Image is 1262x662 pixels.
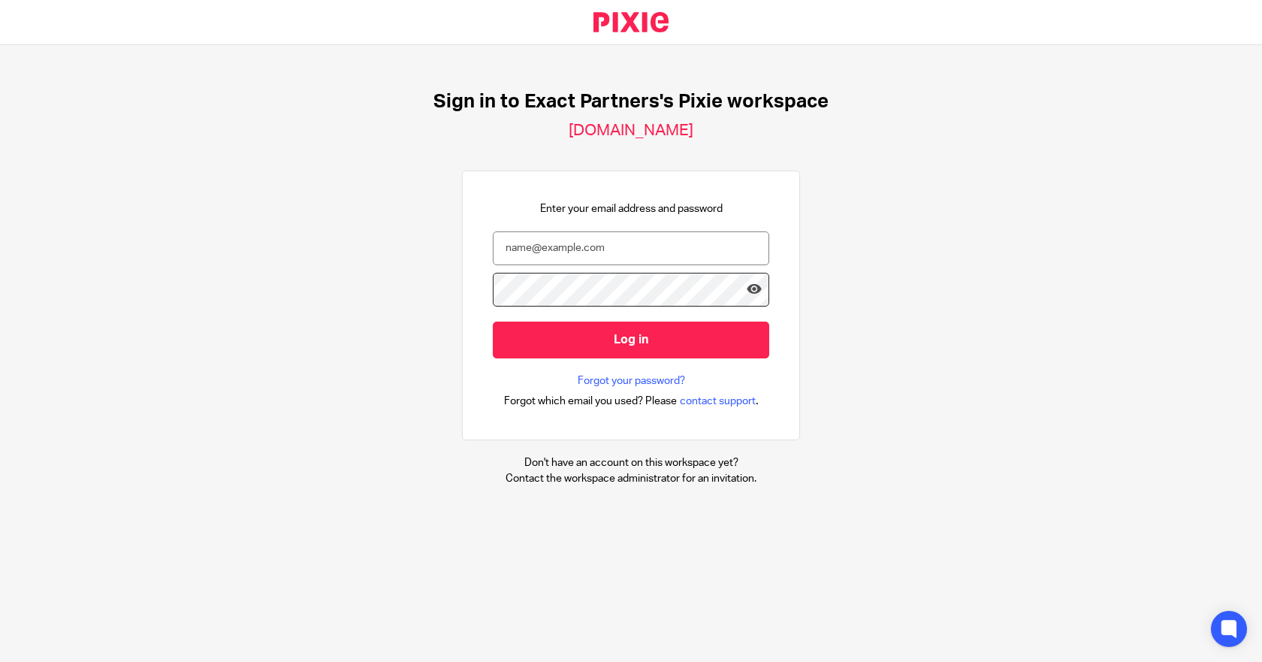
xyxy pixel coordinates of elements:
[493,231,769,265] input: name@example.com
[680,394,756,409] span: contact support
[578,373,685,388] a: Forgot your password?
[506,471,756,486] p: Contact the workspace administrator for an invitation.
[540,201,723,216] p: Enter your email address and password
[433,90,829,113] h1: Sign in to Exact Partners's Pixie workspace
[504,392,759,410] div: .
[504,394,677,409] span: Forgot which email you used? Please
[493,322,769,358] input: Log in
[506,455,756,470] p: Don't have an account on this workspace yet?
[569,121,693,141] h2: [DOMAIN_NAME]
